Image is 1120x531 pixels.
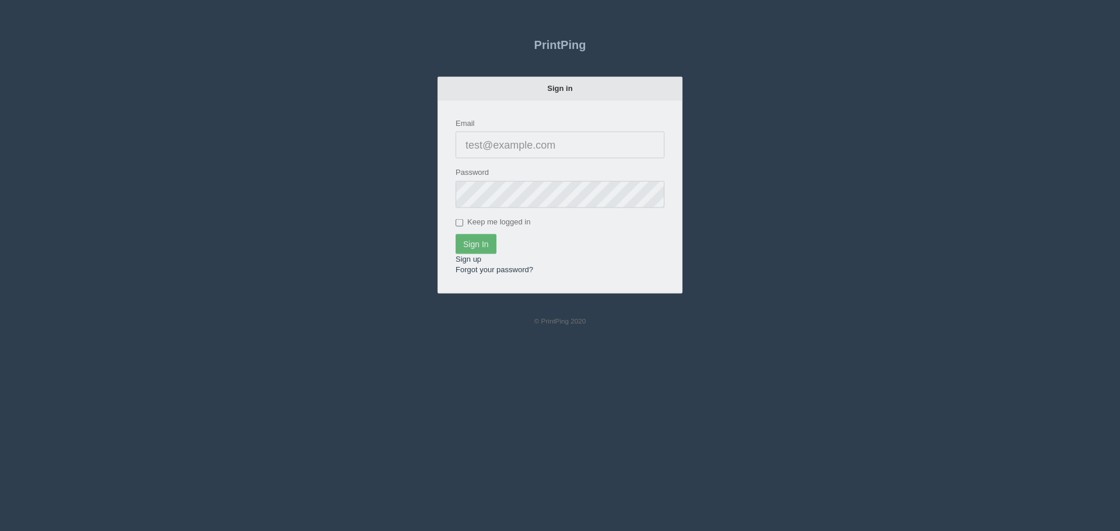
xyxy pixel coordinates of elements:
label: Keep me logged in [456,216,530,227]
input: test@example.com [456,131,664,157]
input: Sign In [456,233,496,253]
strong: Sign in [547,83,572,92]
label: Email [456,117,475,128]
small: © PrintPing 2020 [534,317,586,325]
a: Forgot your password? [456,264,533,273]
input: Keep me logged in [456,218,463,226]
a: PrintPing [437,29,682,58]
a: Sign up [456,254,481,262]
label: Password [456,166,489,177]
